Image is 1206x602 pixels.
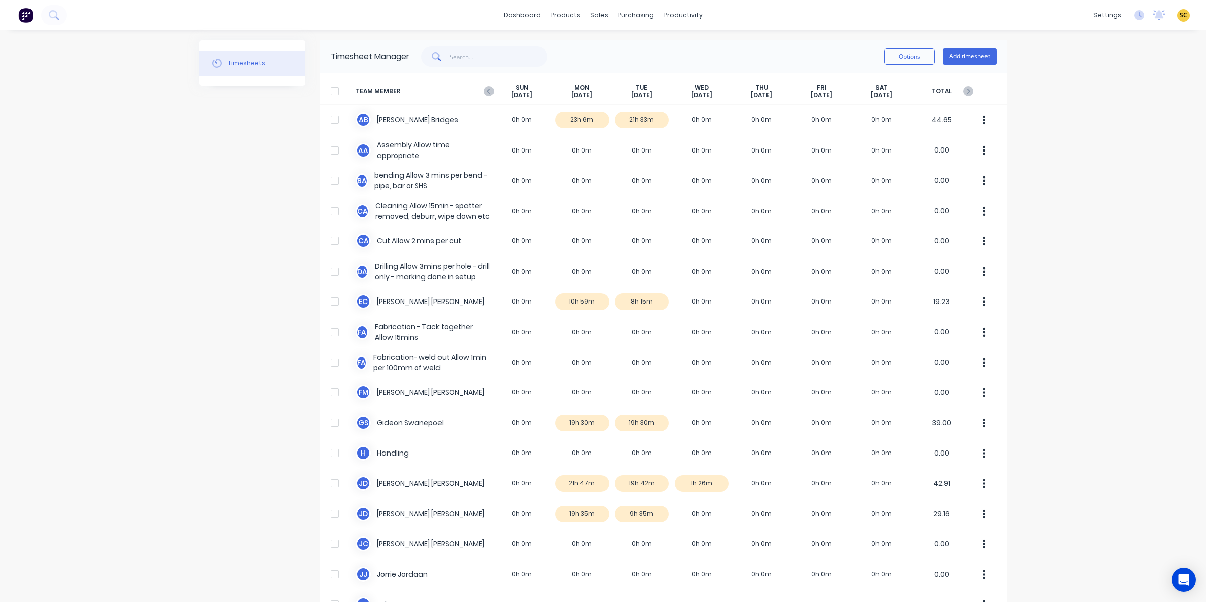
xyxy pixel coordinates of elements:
input: Search... [450,46,548,67]
span: [DATE] [511,91,532,99]
span: [DATE] [571,91,592,99]
div: Open Intercom Messenger [1172,568,1196,592]
a: dashboard [499,8,546,23]
span: SAT [875,84,888,92]
button: Timesheets [199,51,305,76]
span: FRI [817,84,827,92]
span: TUE [636,84,647,92]
button: Options [884,48,935,65]
div: purchasing [613,8,659,23]
div: sales [585,8,613,23]
span: MON [574,84,589,92]
div: settings [1088,8,1126,23]
span: SC [1180,11,1187,20]
span: THU [755,84,768,92]
span: [DATE] [871,91,892,99]
div: Timesheets [228,59,265,68]
span: [DATE] [691,91,712,99]
span: TEAM MEMBER [356,84,492,99]
button: Add timesheet [943,48,997,65]
div: products [546,8,585,23]
div: productivity [659,8,708,23]
div: Timesheet Manager [331,51,409,63]
span: TOTAL [911,84,971,99]
span: [DATE] [631,91,652,99]
span: [DATE] [811,91,832,99]
img: Factory [18,8,33,23]
span: [DATE] [751,91,772,99]
span: WED [695,84,709,92]
span: SUN [516,84,528,92]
